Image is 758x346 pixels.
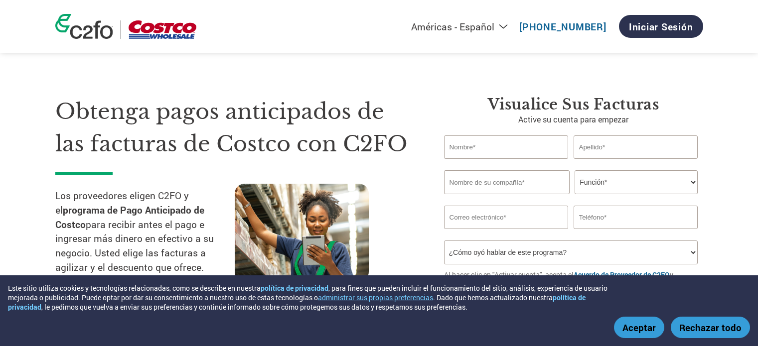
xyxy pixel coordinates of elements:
a: Iniciar sesión [619,15,703,38]
input: Nombre de su compañía* [444,170,570,194]
p: Los proveedores eligen C2FO y el para recibir antes el pago e ingresar más dinero en efectivo a s... [55,189,235,275]
input: Apellido* [574,135,698,159]
img: Costco [129,20,196,39]
div: Invalid first name or first name is too long [444,160,569,166]
a: Acuerdo de Proveedor de C2FO [574,270,670,279]
button: Rechazar todo [671,317,750,338]
div: Inavlid Email Address [444,230,569,236]
button: administrar sus propias preferencias [318,293,433,302]
input: Nombre* [444,135,569,159]
input: Teléfono* [574,206,698,229]
input: Invalid Email format [444,206,569,229]
a: política de privacidad [8,293,586,312]
div: Inavlid Phone Number [574,230,698,236]
img: c2fo logo [55,14,113,39]
div: Invalid last name or last name is too long [574,160,698,166]
select: Title/Role [575,170,698,194]
h1: Obtenga pagos anticipados de las facturas de Costco con C2FO [55,96,414,160]
button: Aceptar [614,317,664,338]
div: Este sitio utiliza cookies y tecnologías relacionadas, como se describe en nuestra , para fines q... [8,283,620,312]
strong: programa de Pago Anticipado de Costco [55,204,204,231]
div: Invalid company name or company name is too long [444,195,698,202]
p: Al hacer clic en "Activar cuenta", acepta el y la . [444,269,703,290]
p: Active su cuenta para empezar [444,114,703,125]
img: supply chain worker [235,184,369,282]
a: política de privacidad [261,283,328,293]
h3: Visualice sus facturas [444,96,703,114]
a: [PHONE_NUMBER] [519,20,606,33]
